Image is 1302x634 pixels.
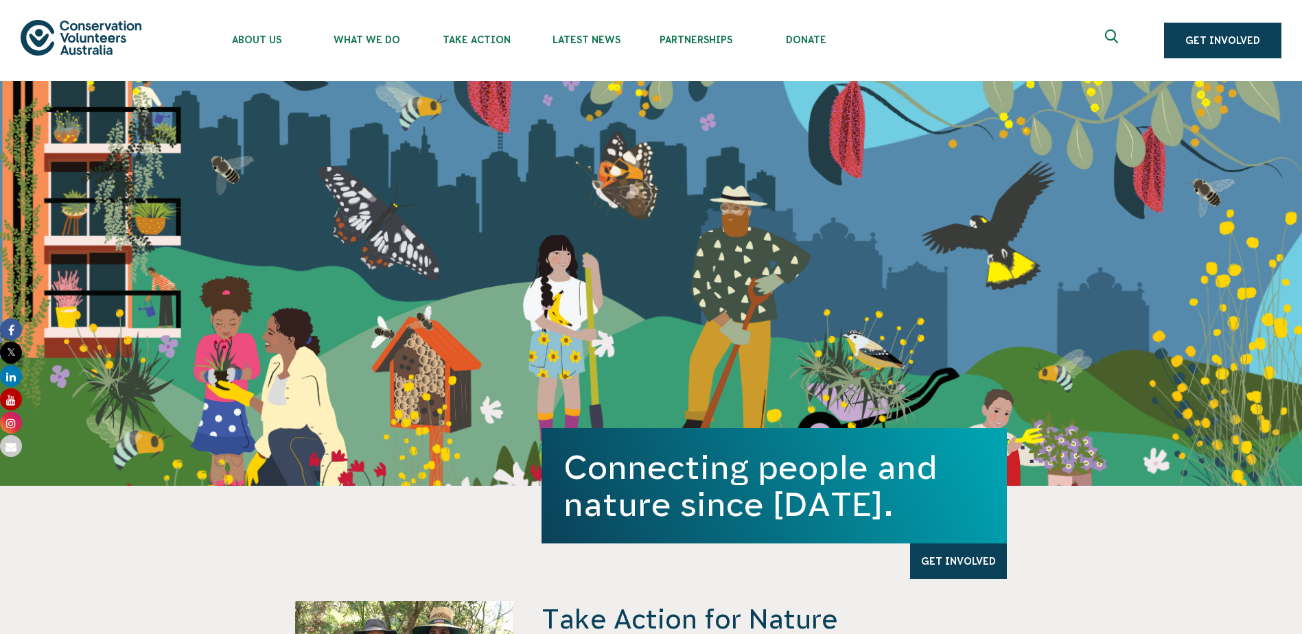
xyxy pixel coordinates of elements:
[21,20,141,55] img: logo.svg
[1105,30,1122,51] span: Expand search box
[202,34,312,45] span: About Us
[1097,24,1130,57] button: Expand search box Close search box
[312,34,421,45] span: What We Do
[563,449,985,523] h1: Connecting people and nature since [DATE].
[910,543,1007,579] a: Get Involved
[1164,23,1281,58] a: Get Involved
[531,34,641,45] span: Latest News
[641,34,751,45] span: Partnerships
[421,34,531,45] span: Take Action
[751,34,861,45] span: Donate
